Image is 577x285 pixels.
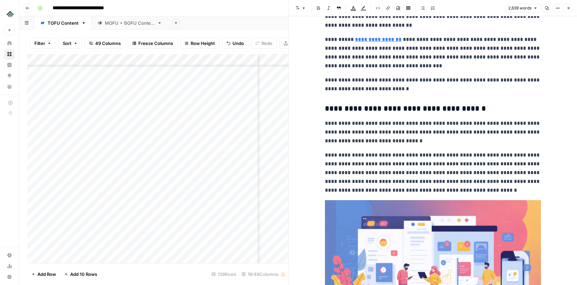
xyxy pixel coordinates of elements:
[4,38,15,49] a: Home
[85,38,125,49] button: 49 Columns
[262,40,272,47] span: Redo
[209,269,239,280] div: 139 Rows
[58,38,82,49] button: Sort
[4,81,15,92] a: Your Data
[239,269,288,280] div: 19/49 Columns
[128,38,177,49] button: Freeze Columns
[4,261,15,271] a: Usage
[34,16,92,30] a: TOFU Content
[95,40,121,47] span: 49 Columns
[92,16,168,30] a: MOFU + BOFU Content
[4,70,15,81] a: Opportunities
[34,40,45,47] span: Filter
[180,38,219,49] button: Row Height
[4,60,15,70] a: Insights
[4,49,15,60] a: Browse
[4,8,16,20] img: Uplisting Logo
[4,250,15,261] a: Settings
[4,5,15,22] button: Workspace: Uplisting
[508,5,531,11] span: 2,639 words
[37,271,56,278] span: Add Row
[4,271,15,282] button: Help + Support
[251,38,277,49] button: Redo
[222,38,248,49] button: Undo
[105,20,155,26] div: MOFU + BOFU Content
[138,40,173,47] span: Freeze Columns
[48,20,79,26] div: TOFU Content
[30,38,56,49] button: Filter
[27,269,60,280] button: Add Row
[191,40,215,47] span: Row Height
[70,271,97,278] span: Add 10 Rows
[60,269,101,280] button: Add 10 Rows
[505,4,541,13] button: 2,639 words
[63,40,72,47] span: Sort
[232,40,244,47] span: Undo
